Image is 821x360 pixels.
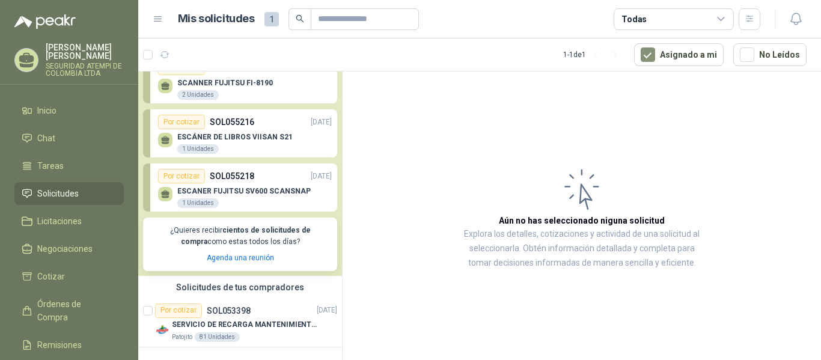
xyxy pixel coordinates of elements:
span: Cotizar [37,270,65,283]
a: Remisiones [14,334,124,356]
a: Por cotizarSOL053398[DATE] Company LogoSERVICIO DE RECARGA MANTENIMIENTO Y PRESTAMOS DE EXTINTORE... [138,299,342,347]
div: Por cotizar [158,169,205,183]
span: Tareas [37,159,64,172]
a: Solicitudes [14,182,124,205]
b: cientos de solicitudes de compra [181,226,311,246]
p: ESCÁNER DE LIBROS VIISAN S21 [177,133,293,141]
p: [DATE] [317,305,337,316]
img: Logo peakr [14,14,76,29]
div: Por cotizar [155,304,202,318]
span: search [296,14,304,23]
a: Por cotizarSOL055218[DATE] ESCANER FUJITSU SV600 SCANSNAP1 Unidades [143,163,337,212]
div: Todas [621,13,647,26]
a: Órdenes de Compra [14,293,124,329]
h3: Aún no has seleccionado niguna solicitud [499,214,665,227]
a: Chat [14,127,124,150]
img: Company Logo [155,323,169,337]
span: Negociaciones [37,242,93,255]
a: Negociaciones [14,237,124,260]
div: 81 Unidades [195,332,240,342]
a: Tareas [14,154,124,177]
span: Inicio [37,104,56,117]
span: Chat [37,132,55,145]
div: 1 - 1 de 1 [563,45,624,64]
a: Por cotizarSOL055216[DATE] ESCÁNER DE LIBROS VIISAN S211 Unidades [143,109,337,157]
p: ESCANER FUJITSU SV600 SCANSNAP [177,187,311,195]
a: Inicio [14,99,124,122]
button: Asignado a mi [634,43,724,66]
a: Agenda una reunión [207,254,274,262]
a: Licitaciones [14,210,124,233]
span: 1 [264,12,279,26]
div: Por cotizar [158,115,205,129]
p: SEGURIDAD ATEMPI DE COLOMBIA LTDA [46,63,124,77]
p: [DATE] [311,171,332,182]
p: SERVICIO DE RECARGA MANTENIMIENTO Y PRESTAMOS DE EXTINTORES [172,319,322,331]
span: Licitaciones [37,215,82,228]
p: SOL055218 [210,169,254,183]
p: Explora los detalles, cotizaciones y actividad de una solicitud al seleccionarla. Obtén informaci... [463,227,701,270]
p: SOL055216 [210,115,254,129]
p: [PERSON_NAME] [PERSON_NAME] [46,43,124,60]
h1: Mis solicitudes [178,10,255,28]
p: ¿Quieres recibir como estas todos los días? [150,225,330,248]
p: [DATE] [311,117,332,128]
a: Cotizar [14,265,124,288]
a: Por cotizarSOL055217[DATE] SCANNER FUJITSU FI-81902 Unidades [143,55,337,103]
p: SOL053398 [207,307,251,315]
div: 2 Unidades [177,90,219,100]
div: 1 Unidades [177,144,219,154]
span: Solicitudes [37,187,79,200]
p: SCANNER FUJITSU FI-8190 [177,79,273,87]
div: Solicitudes de tus compradores [138,276,342,299]
div: 1 Unidades [177,198,219,208]
button: No Leídos [733,43,807,66]
span: Remisiones [37,338,82,352]
p: Patojito [172,332,192,342]
span: Órdenes de Compra [37,297,112,324]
